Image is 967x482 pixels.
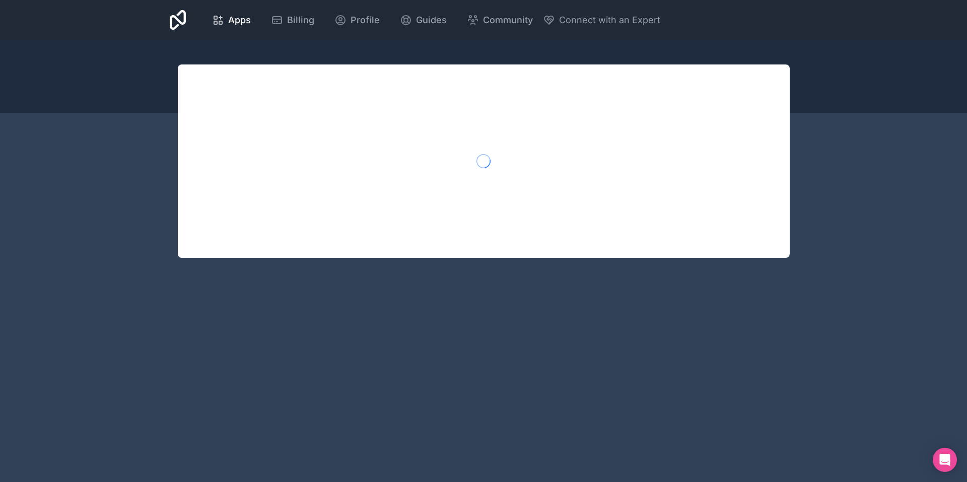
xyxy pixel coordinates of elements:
[459,9,541,31] a: Community
[326,9,388,31] a: Profile
[351,13,380,27] span: Profile
[263,9,322,31] a: Billing
[287,13,314,27] span: Billing
[392,9,455,31] a: Guides
[204,9,259,31] a: Apps
[933,448,957,472] div: Open Intercom Messenger
[483,13,533,27] span: Community
[416,13,447,27] span: Guides
[543,13,660,27] button: Connect with an Expert
[228,13,251,27] span: Apps
[559,13,660,27] span: Connect with an Expert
